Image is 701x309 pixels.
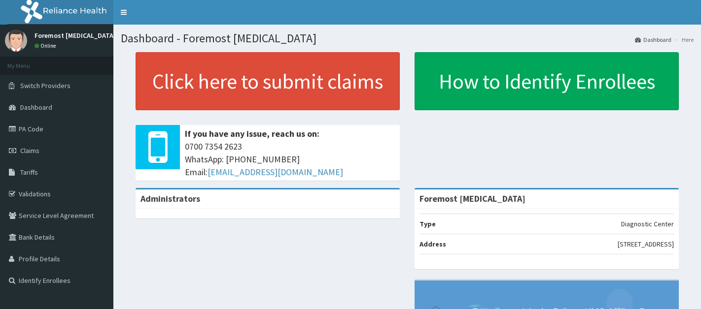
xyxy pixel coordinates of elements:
b: Type [420,219,436,228]
img: User Image [5,30,27,52]
b: Address [420,240,446,248]
b: Administrators [140,193,200,204]
span: 0700 7354 2623 WhatsApp: [PHONE_NUMBER] Email: [185,140,395,178]
h1: Dashboard - Foremost [MEDICAL_DATA] [121,32,694,45]
p: [STREET_ADDRESS] [618,239,674,249]
a: Online [35,42,58,49]
b: If you have any issue, reach us on: [185,128,319,139]
li: Here [672,35,694,44]
span: Tariffs [20,168,38,177]
p: Diagnostic Center [621,219,674,229]
a: Click here to submit claims [136,52,400,110]
span: Claims [20,146,39,155]
a: How to Identify Enrollees [415,52,679,110]
p: Foremost [MEDICAL_DATA] [35,32,116,39]
a: Dashboard [635,35,671,44]
strong: Foremost [MEDICAL_DATA] [420,193,526,204]
span: Switch Providers [20,81,70,90]
a: [EMAIL_ADDRESS][DOMAIN_NAME] [208,166,343,178]
span: Dashboard [20,103,52,112]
